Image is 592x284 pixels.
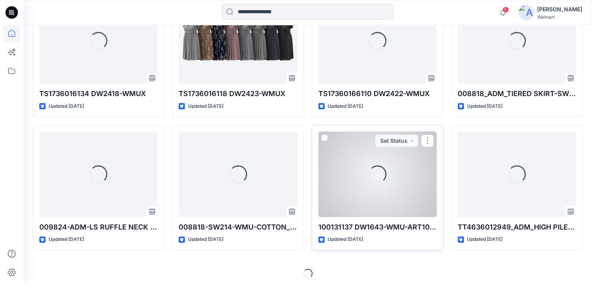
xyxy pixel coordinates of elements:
[328,235,363,244] p: Updated [DATE]
[39,88,158,99] p: TS1736016134 DW2418-WMUX
[318,88,437,99] p: TS17360166110 DW2422-WMUX
[179,88,297,99] p: TS1736016118 DW2423-WMUX
[179,222,297,233] p: 008818-SW214-WMU-COTTON_RAYON-TIERED SKIRT-grading-M-1
[537,14,582,20] div: Walmart
[458,88,576,99] p: 008818_ADM_TIERED SKIRT-SW214-WMU-COTTON:RAYON
[502,7,509,13] span: 5
[188,235,223,244] p: Updated [DATE]
[49,102,84,110] p: Updated [DATE]
[188,102,223,110] p: Updated [DATE]
[537,5,582,14] div: [PERSON_NAME]
[518,5,534,20] img: avatar
[318,222,437,233] p: 100131137 DW1643-WMU-ART1086_col
[458,222,576,233] p: TT4636012949_ADM_HIGH PILE FLEECE VEST-CS16435-WMU
[39,222,158,233] p: 009824-ADM-LS RUFFLE NECK BLOUSE-28808-WMUX
[467,102,502,110] p: Updated [DATE]
[49,235,84,244] p: Updated [DATE]
[328,102,363,110] p: Updated [DATE]
[467,235,502,244] p: Updated [DATE]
